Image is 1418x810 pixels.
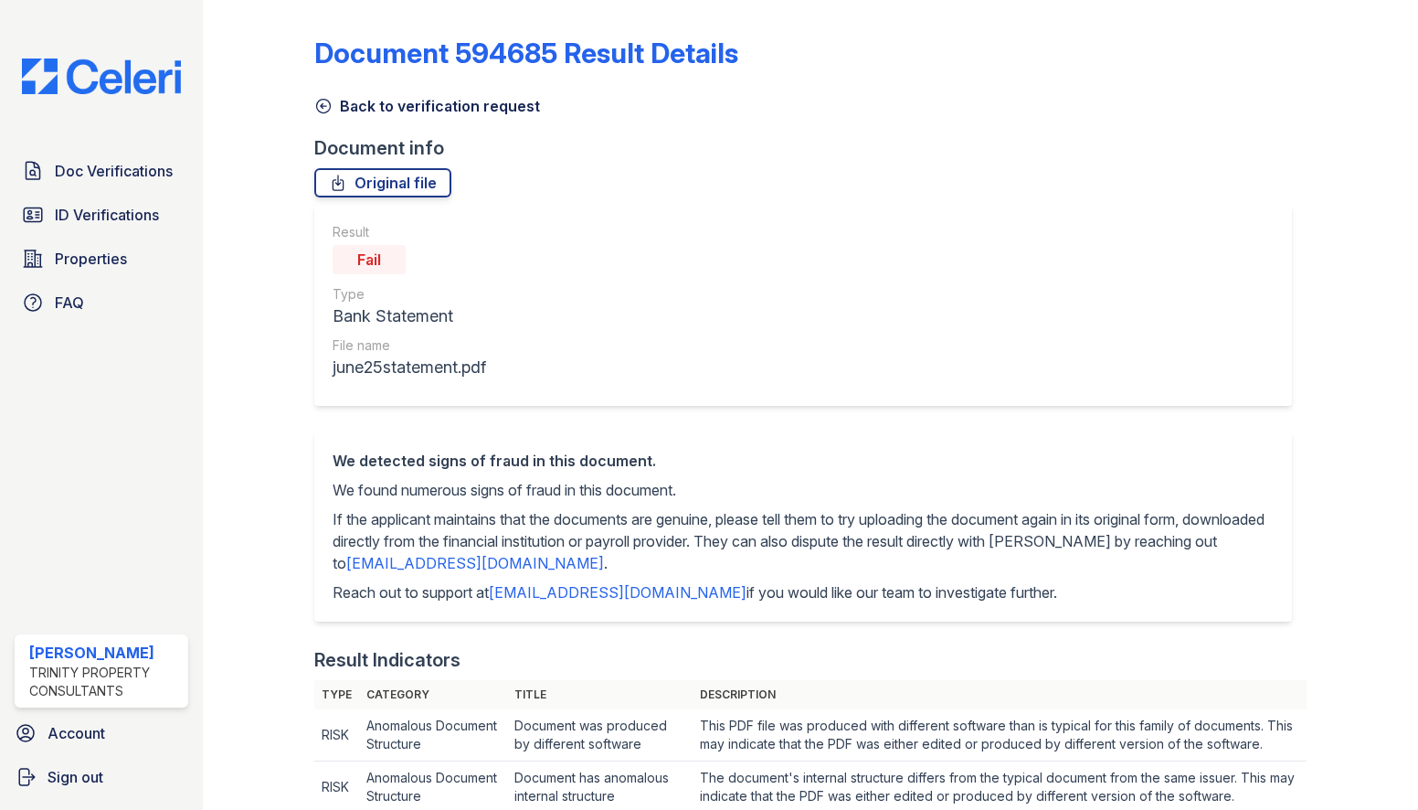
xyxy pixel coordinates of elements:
th: Category [359,680,506,709]
td: Anomalous Document Structure [359,709,506,762]
a: Properties [15,240,188,277]
p: If the applicant maintains that the documents are genuine, please tell them to try uploading the ... [333,508,1273,574]
th: Type [314,680,359,709]
td: This PDF file was produced with different software than is typical for this family of documents. ... [693,709,1307,762]
td: RISK [314,709,359,762]
td: Document was produced by different software [507,709,693,762]
div: We detected signs of fraud in this document. [333,450,1273,472]
th: Description [693,680,1307,709]
img: CE_Logo_Blue-a8612792a0a2168367f1c8372b55b34899dd931a85d93a1a3d3e32e68fde9ad4.png [7,59,196,94]
span: Doc Verifications [55,160,173,182]
a: ID Verifications [15,197,188,233]
p: We found numerous signs of fraud in this document. [333,479,1273,501]
iframe: chat widget [1341,737,1400,792]
a: Account [7,715,196,751]
div: File name [333,336,486,355]
div: Document info [314,135,1306,161]
a: Sign out [7,759,196,795]
span: Sign out [48,766,103,788]
a: Document 594685 Result Details [314,37,738,69]
div: Fail [333,245,406,274]
a: FAQ [15,284,188,321]
span: . [604,554,608,572]
th: Title [507,680,693,709]
a: [EMAIL_ADDRESS][DOMAIN_NAME] [346,554,604,572]
span: Properties [55,248,127,270]
a: Doc Verifications [15,153,188,189]
div: june25statement.pdf [333,355,486,380]
span: Account [48,722,105,744]
div: Type [333,285,486,304]
a: [EMAIL_ADDRESS][DOMAIN_NAME] [489,583,746,602]
a: Back to verification request [314,95,540,117]
div: [PERSON_NAME] [29,642,181,664]
div: Trinity Property Consultants [29,664,181,700]
span: ID Verifications [55,204,159,226]
div: Result Indicators [314,647,460,673]
span: FAQ [55,292,84,314]
div: Bank Statement [333,304,486,329]
a: Original file [314,168,451,197]
div: Result [333,223,486,241]
p: Reach out to support at if you would like our team to investigate further. [333,581,1273,603]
